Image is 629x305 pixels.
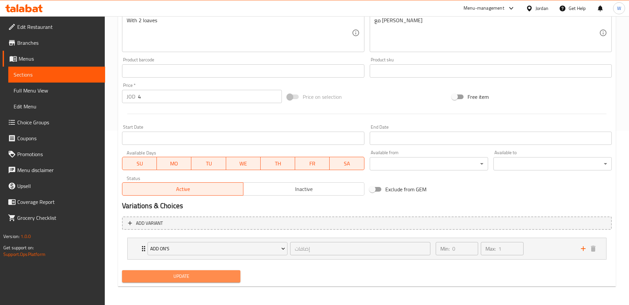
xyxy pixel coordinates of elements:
[3,162,105,178] a: Menu disclaimer
[493,157,612,170] div: ​
[17,198,100,206] span: Coverage Report
[122,201,612,211] h2: Variations & Choices
[330,157,364,170] button: SA
[122,216,612,230] button: Add variant
[14,87,100,94] span: Full Menu View
[128,238,606,259] div: Expand
[17,134,100,142] span: Coupons
[19,55,100,63] span: Menus
[485,245,496,253] p: Max:
[122,235,612,262] li: Expand
[3,250,45,259] a: Support.OpsPlatform
[468,93,489,101] span: Free item
[243,182,364,196] button: Inactive
[17,150,100,158] span: Promotions
[136,219,163,227] span: Add variant
[303,93,342,101] span: Price on selection
[374,17,599,49] textarea: مع [PERSON_NAME]
[3,130,105,146] a: Coupons
[3,51,105,67] a: Menus
[229,159,258,168] span: WE
[148,242,287,255] button: Add on's
[370,64,612,78] input: Please enter product sku
[127,272,235,280] span: Update
[3,35,105,51] a: Branches
[21,232,31,241] span: 1.0.0
[17,23,100,31] span: Edit Restaurant
[3,232,20,241] span: Version:
[125,159,154,168] span: SU
[17,118,100,126] span: Choice Groups
[17,214,100,222] span: Grocery Checklist
[440,245,450,253] p: Min:
[8,98,105,114] a: Edit Menu
[3,146,105,162] a: Promotions
[588,244,598,254] button: delete
[122,182,243,196] button: Active
[3,194,105,210] a: Coverage Report
[535,5,548,12] div: Jordan
[3,19,105,35] a: Edit Restaurant
[17,182,100,190] span: Upsell
[3,210,105,226] a: Grocery Checklist
[122,64,364,78] input: Please enter product barcode
[295,157,330,170] button: FR
[159,159,189,168] span: MO
[17,166,100,174] span: Menu disclaimer
[125,184,241,194] span: Active
[191,157,226,170] button: TU
[8,83,105,98] a: Full Menu View
[14,71,100,79] span: Sections
[138,90,282,103] input: Please enter price
[194,159,223,168] span: TU
[8,67,105,83] a: Sections
[332,159,361,168] span: SA
[385,185,426,193] span: Exclude from GEM
[370,157,488,170] div: ​
[157,157,191,170] button: MO
[464,4,504,12] div: Menu-management
[127,17,351,49] textarea: With 2 loaves
[3,243,34,252] span: Get support on:
[263,159,292,168] span: TH
[150,245,285,253] span: Add on's
[3,114,105,130] a: Choice Groups
[17,39,100,47] span: Branches
[14,102,100,110] span: Edit Menu
[246,184,362,194] span: Inactive
[617,5,621,12] span: W
[261,157,295,170] button: TH
[127,92,135,100] p: JOD
[122,270,240,282] button: Update
[578,244,588,254] button: add
[298,159,327,168] span: FR
[226,157,261,170] button: WE
[122,157,157,170] button: SU
[3,178,105,194] a: Upsell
